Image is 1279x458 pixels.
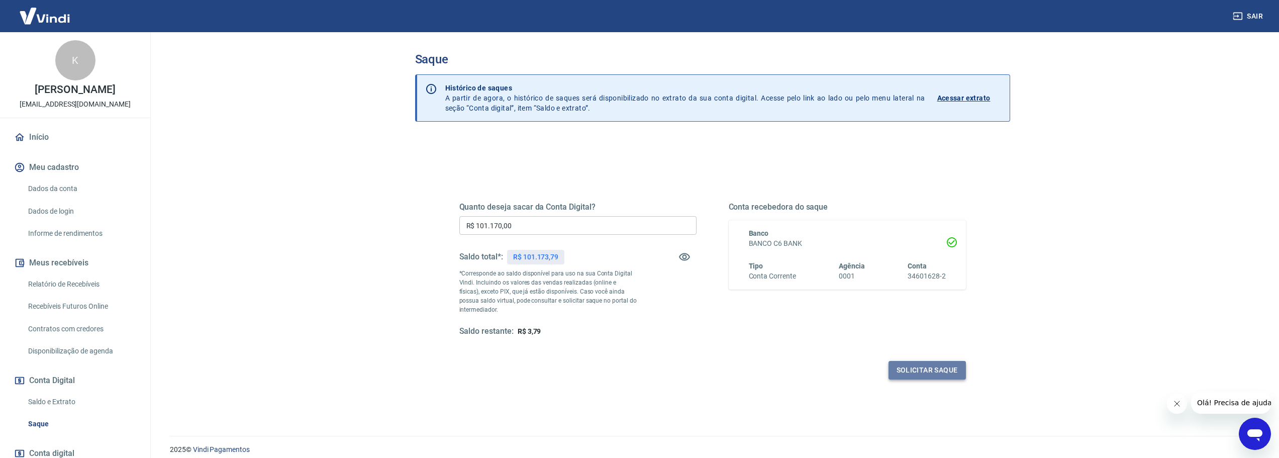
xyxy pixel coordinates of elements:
span: Olá! Precisa de ajuda? [6,7,84,15]
p: [PERSON_NAME] [35,84,115,95]
h5: Quanto deseja sacar da Conta Digital? [459,202,697,212]
a: Dados da conta [24,178,138,199]
span: Banco [749,229,769,237]
span: Conta [908,262,927,270]
iframe: Botão para abrir a janela de mensagens [1239,418,1271,450]
iframe: Fechar mensagem [1167,394,1187,414]
a: Recebíveis Futuros Online [24,296,138,317]
h6: 0001 [839,271,865,282]
h5: Saldo restante: [459,326,514,337]
a: Disponibilização de agenda [24,341,138,361]
h5: Saldo total*: [459,252,503,262]
p: [EMAIL_ADDRESS][DOMAIN_NAME] [20,99,131,110]
p: R$ 101.173,79 [513,252,558,262]
a: Vindi Pagamentos [193,445,250,453]
h3: Saque [415,52,1010,66]
span: Agência [839,262,865,270]
button: Sair [1231,7,1267,26]
button: Conta Digital [12,370,138,392]
div: K [55,40,95,80]
p: Histórico de saques [445,83,925,93]
a: Início [12,126,138,148]
span: R$ 3,79 [518,327,541,335]
a: Acessar extrato [937,83,1002,113]
img: Vindi [12,1,77,31]
h5: Conta recebedora do saque [729,202,966,212]
h6: Conta Corrente [749,271,796,282]
a: Dados de login [24,201,138,222]
p: Acessar extrato [937,93,991,103]
h6: 34601628-2 [908,271,946,282]
button: Solicitar saque [889,361,966,380]
h6: BANCO C6 BANK [749,238,946,249]
p: A partir de agora, o histórico de saques será disponibilizado no extrato da sua conta digital. Ac... [445,83,925,113]
a: Informe de rendimentos [24,223,138,244]
p: 2025 © [170,444,1255,455]
iframe: Mensagem da empresa [1191,392,1271,414]
a: Relatório de Recebíveis [24,274,138,295]
a: Contratos com credores [24,319,138,339]
button: Meus recebíveis [12,252,138,274]
a: Saque [24,414,138,434]
span: Tipo [749,262,763,270]
a: Saldo e Extrato [24,392,138,412]
p: *Corresponde ao saldo disponível para uso na sua Conta Digital Vindi. Incluindo os valores das ve... [459,269,637,314]
button: Meu cadastro [12,156,138,178]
